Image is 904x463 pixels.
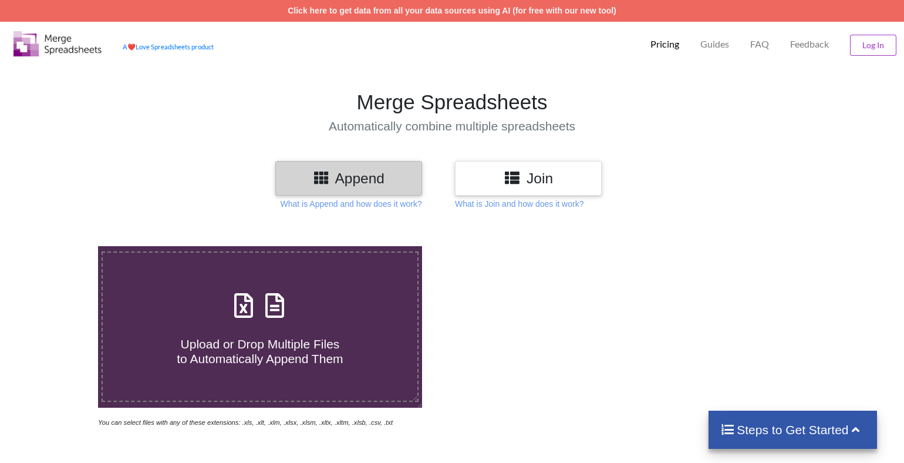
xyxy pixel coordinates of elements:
[177,337,343,365] span: Upload or Drop Multiple Files to Automatically Append Them
[790,39,829,49] span: Feedback
[98,419,393,426] i: You can select files with any of these extensions: .xls, .xlt, .xlm, .xlsx, .xlsm, .xltx, .xltm, ...
[455,198,583,210] p: What is Join and how does it work?
[650,38,679,51] p: Pricing
[123,43,214,51] a: AheartLove Spreadsheets product
[281,198,422,210] p: What is Append and how does it work?
[14,31,102,56] img: Logo.png
[284,170,413,187] h3: Append
[850,35,896,56] button: Log In
[700,38,729,51] p: Guides
[464,170,593,187] h3: Join
[750,38,769,51] p: FAQ
[127,43,136,51] span: heart
[288,6,616,15] a: Click here to get data from all your data sources using AI (for free with our new tool)
[720,422,865,437] h4: Steps to Get Started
